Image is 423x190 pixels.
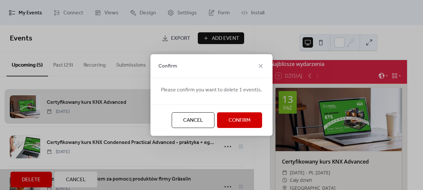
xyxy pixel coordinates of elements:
span: Confirm [228,117,251,124]
span: Confirm [158,62,177,70]
span: Please confirm you want to delete 1 event(s. [161,86,262,94]
span: Cancel [183,117,203,124]
button: Cancel [172,112,214,128]
button: Confirm [217,112,262,128]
